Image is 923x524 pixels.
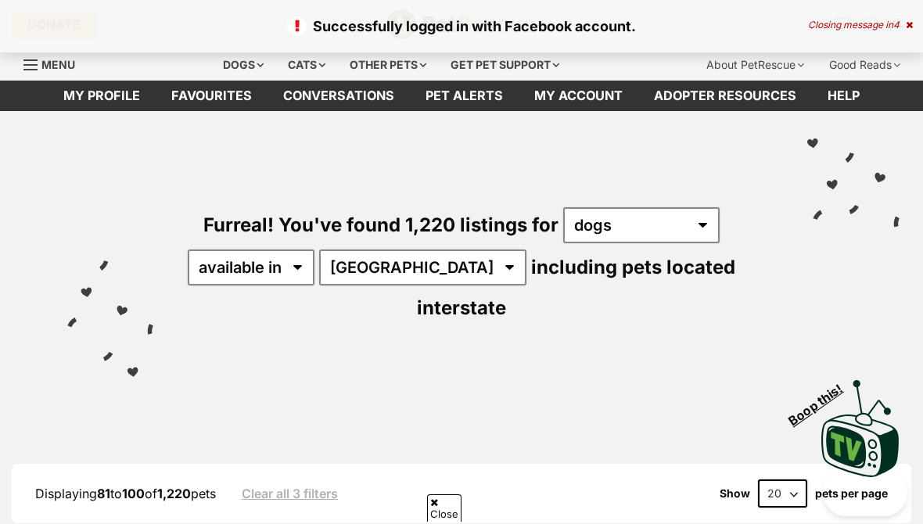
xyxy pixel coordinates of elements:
[122,486,145,501] strong: 100
[48,81,156,111] a: My profile
[695,49,815,81] div: About PetRescue
[268,81,410,111] a: conversations
[812,81,875,111] a: Help
[157,486,191,501] strong: 1,220
[440,49,570,81] div: Get pet support
[23,49,86,77] a: Menu
[410,81,519,111] a: Pet alerts
[97,486,110,501] strong: 81
[242,486,338,501] a: Clear all 3 filters
[815,487,888,500] label: pets per page
[339,49,437,81] div: Other pets
[519,81,638,111] a: My account
[893,19,900,31] span: 4
[786,371,858,428] span: Boop this!
[427,494,461,522] span: Close
[720,487,750,500] span: Show
[16,16,907,37] p: Successfully logged in with Facebook account.
[818,49,911,81] div: Good Reads
[41,58,75,71] span: Menu
[277,49,336,81] div: Cats
[417,256,735,319] span: including pets located interstate
[808,20,913,31] div: Closing message in
[821,366,900,480] a: Boop this!
[212,49,275,81] div: Dogs
[203,214,558,236] span: Furreal! You've found 1,220 listings for
[35,486,216,501] span: Displaying to of pets
[156,81,268,111] a: Favourites
[638,81,812,111] a: Adopter resources
[823,469,907,516] iframe: Help Scout Beacon - Open
[821,380,900,477] img: PetRescue TV logo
